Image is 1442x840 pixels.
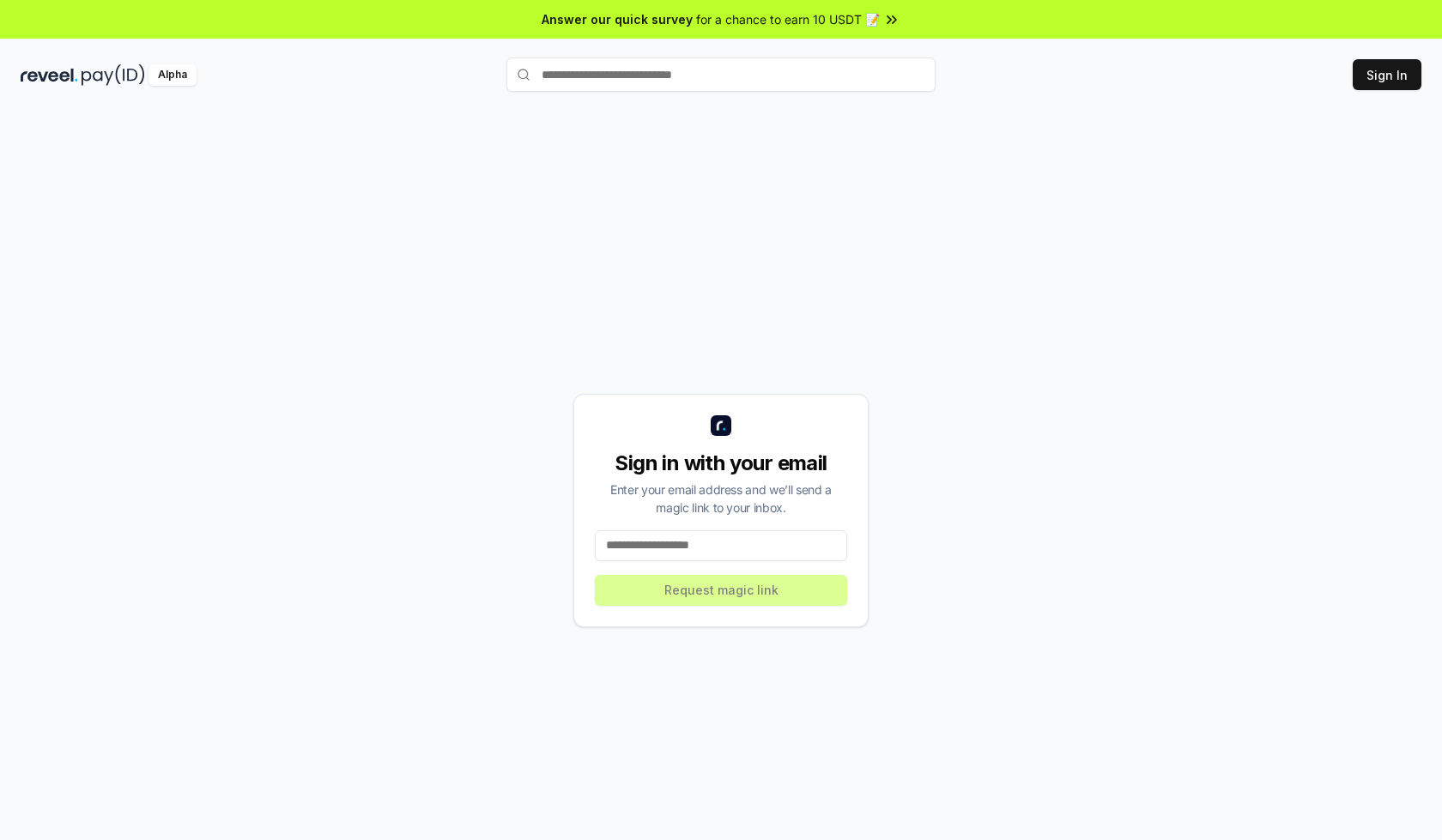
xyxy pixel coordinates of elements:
[1353,59,1421,90] button: Sign In
[711,415,731,436] img: logo_small
[542,10,693,28] span: Answer our quick survey
[696,10,880,28] span: for a chance to earn 10 USDT 📝
[595,480,847,517] div: Enter your email address and we’ll send a magic link to your inbox.
[595,450,847,477] div: Sign in with your email
[148,64,197,86] div: Alpha
[82,64,145,86] img: pay_id
[21,64,78,86] img: reveel_dark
